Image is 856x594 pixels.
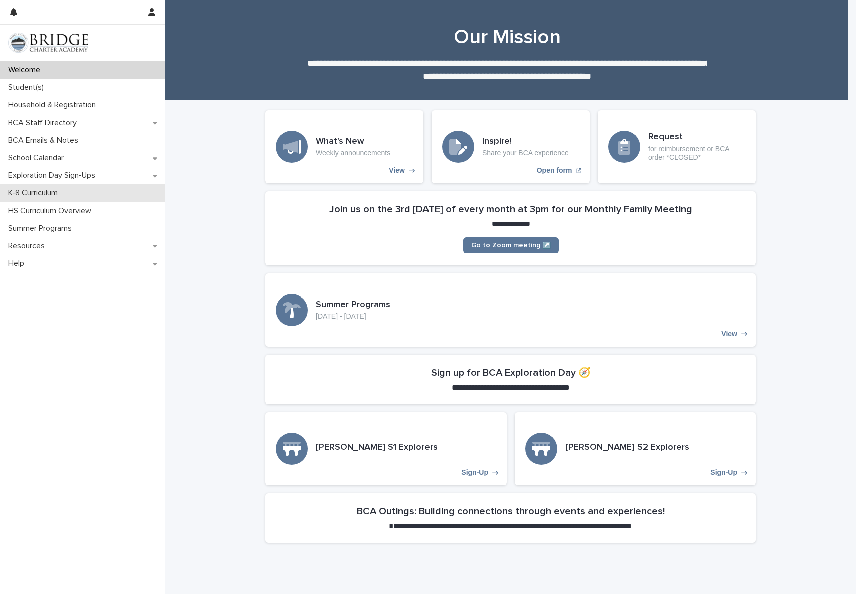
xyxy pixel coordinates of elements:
p: Open form [537,166,572,175]
h2: Join us on the 3rd [DATE] of every month at 3pm for our Monthly Family Meeting [329,203,692,215]
a: Sign-Up [515,412,756,485]
p: School Calendar [4,153,72,163]
p: BCA Staff Directory [4,118,85,128]
span: Go to Zoom meeting ↗️ [471,242,551,249]
h3: Inspire! [482,136,569,147]
p: Student(s) [4,83,52,92]
p: Summer Programs [4,224,80,233]
p: Welcome [4,65,48,75]
h3: Request [648,132,745,143]
a: View [265,110,423,183]
p: K-8 Curriculum [4,188,66,198]
h1: Our Mission [262,25,752,49]
h3: [PERSON_NAME] S2 Explorers [565,442,689,453]
h3: What's New [316,136,390,147]
p: Sign-Up [461,468,488,477]
p: HS Curriculum Overview [4,206,99,216]
img: V1C1m3IdTEidaUdm9Hs0 [8,33,88,53]
p: Resources [4,241,53,251]
h3: [PERSON_NAME] S1 Explorers [316,442,438,453]
a: View [265,273,756,347]
p: Weekly announcements [316,149,390,157]
p: Household & Registration [4,100,104,110]
p: Help [4,259,32,268]
h2: Sign up for BCA Exploration Day 🧭 [431,367,591,379]
p: BCA Emails & Notes [4,136,86,145]
a: Open form [432,110,590,183]
p: for reimbursement or BCA order *CLOSED* [648,145,745,162]
p: Sign-Up [710,468,737,477]
p: View [721,330,737,338]
h3: Summer Programs [316,300,390,311]
p: Exploration Day Sign-Ups [4,171,103,180]
p: Share your BCA experience [482,149,569,157]
a: Sign-Up [265,412,507,485]
a: Go to Zoom meeting ↗️ [463,237,559,253]
p: [DATE] - [DATE] [316,312,390,321]
h2: BCA Outings: Building connections through events and experiences! [357,505,665,517]
p: View [389,166,405,175]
